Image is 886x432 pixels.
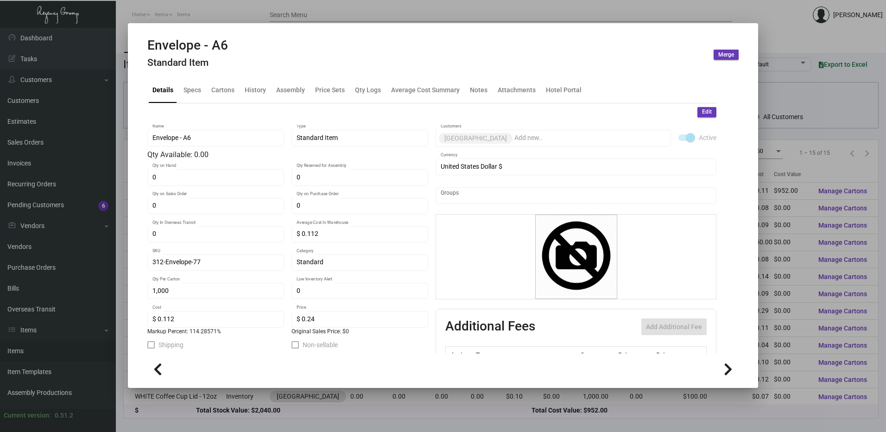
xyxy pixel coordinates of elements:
[147,149,428,160] div: Qty Available: 0.00
[718,51,734,59] span: Merge
[4,411,51,420] div: Current version:
[498,85,536,95] div: Attachments
[702,108,712,116] span: Edit
[55,411,73,420] div: 0.51.2
[158,339,184,350] span: Shipping
[147,38,228,53] h2: Envelope - A6
[355,85,381,95] div: Qty Logs
[276,85,305,95] div: Assembly
[474,347,577,363] th: Type
[315,85,345,95] div: Price Sets
[641,318,707,335] button: Add Additional Fee
[546,85,582,95] div: Hotel Portal
[446,347,474,363] th: Active
[699,132,716,143] span: Active
[391,85,460,95] div: Average Cost Summary
[514,134,666,142] input: Add new..
[441,192,712,199] input: Add new..
[152,85,173,95] div: Details
[445,318,535,335] h2: Additional Fees
[184,85,201,95] div: Specs
[714,50,739,60] button: Merge
[245,85,266,95] div: History
[646,323,702,330] span: Add Additional Fee
[616,347,654,363] th: Price
[303,339,338,350] span: Non-sellable
[697,107,716,117] button: Edit
[470,85,487,95] div: Notes
[211,85,234,95] div: Cartons
[577,347,615,363] th: Cost
[654,347,696,363] th: Price type
[147,57,228,69] h4: Standard Item
[439,133,513,144] mat-chip: [GEOGRAPHIC_DATA]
